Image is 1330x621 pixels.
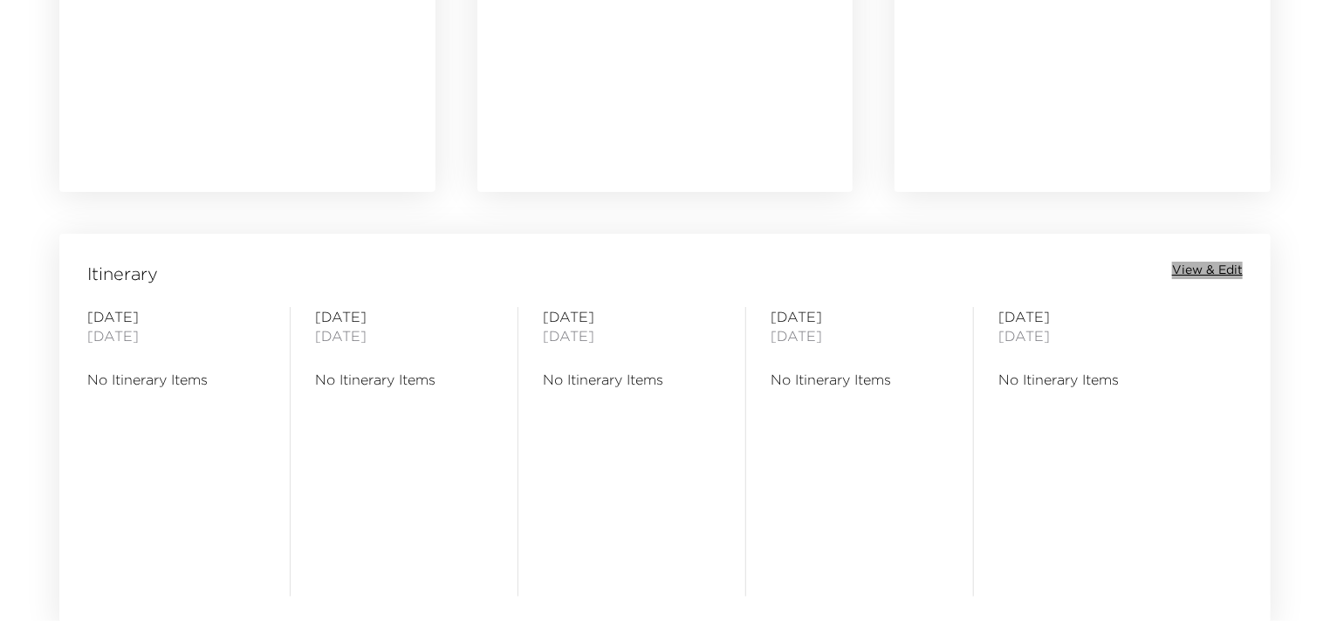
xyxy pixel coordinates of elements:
span: [DATE] [543,307,721,326]
span: [DATE] [771,307,949,326]
span: [DATE] [998,307,1176,326]
span: No Itinerary Items [315,370,493,389]
span: [DATE] [315,307,493,326]
span: No Itinerary Items [998,370,1176,389]
span: No Itinerary Items [87,370,265,389]
span: [DATE] [998,326,1176,345]
button: View & Edit [1172,262,1243,279]
span: No Itinerary Items [771,370,949,389]
span: [DATE] [771,326,949,345]
span: No Itinerary Items [543,370,721,389]
span: [DATE] [87,326,265,345]
span: [DATE] [87,307,265,326]
span: [DATE] [543,326,721,345]
span: [DATE] [315,326,493,345]
span: Itinerary [87,262,158,286]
